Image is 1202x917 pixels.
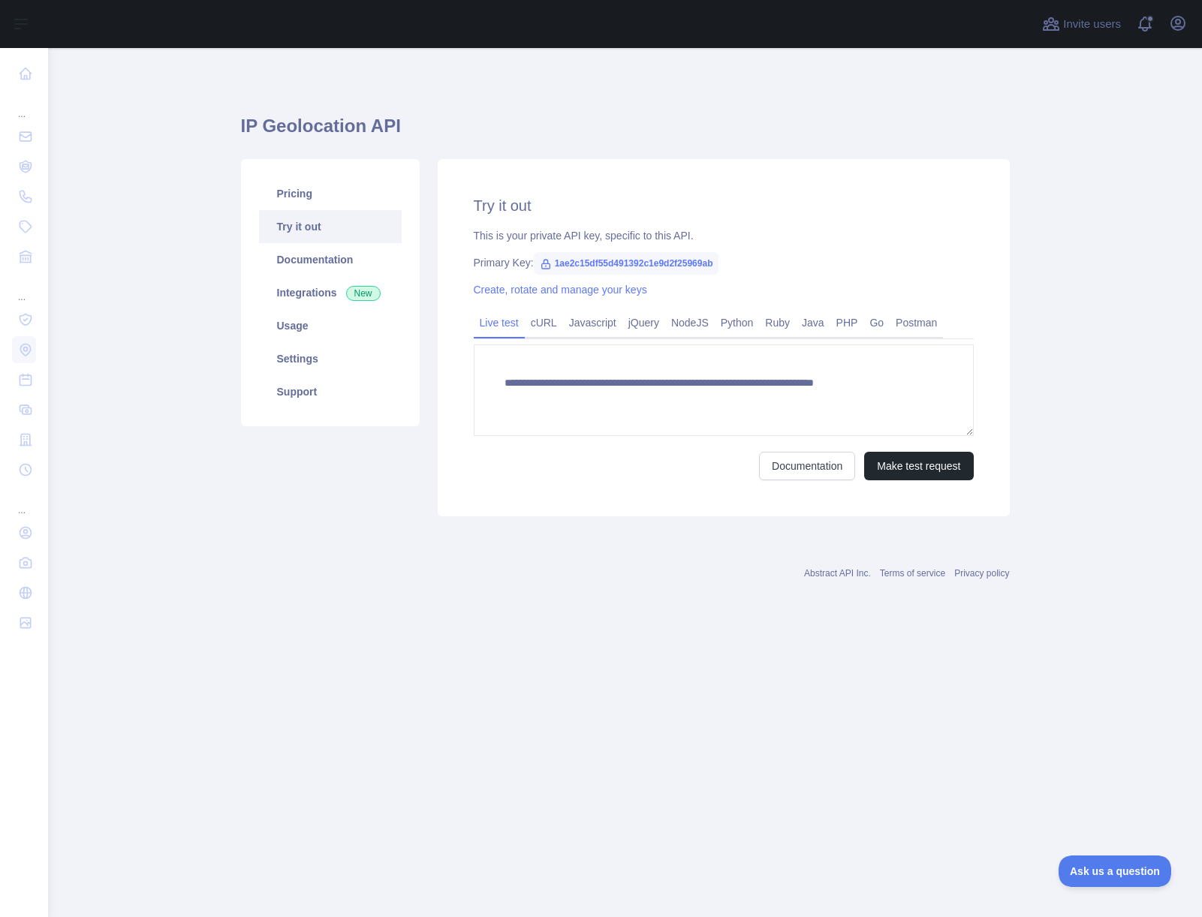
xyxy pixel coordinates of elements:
a: Usage [259,309,402,342]
div: ... [12,90,36,120]
a: jQuery [622,311,665,335]
a: Terms of service [880,568,945,579]
a: Go [863,311,890,335]
div: This is your private API key, specific to this API. [474,228,974,243]
a: Live test [474,311,525,335]
a: Try it out [259,210,402,243]
a: Support [259,375,402,408]
a: Postman [890,311,943,335]
button: Make test request [864,452,973,480]
a: PHP [830,311,864,335]
span: 1ae2c15df55d491392c1e9d2f25969ab [534,252,719,275]
h2: Try it out [474,195,974,216]
a: Integrations New [259,276,402,309]
a: Documentation [759,452,855,480]
a: cURL [525,311,563,335]
a: Ruby [759,311,796,335]
div: Primary Key: [474,255,974,270]
span: Invite users [1063,16,1121,33]
a: Create, rotate and manage your keys [474,284,647,296]
a: Settings [259,342,402,375]
a: Documentation [259,243,402,276]
div: ... [12,486,36,516]
a: Java [796,311,830,335]
h1: IP Geolocation API [241,114,1010,150]
a: NodeJS [665,311,715,335]
a: Javascript [563,311,622,335]
a: Pricing [259,177,402,210]
div: ... [12,273,36,303]
span: New [346,286,381,301]
button: Invite users [1039,12,1124,36]
iframe: Toggle Customer Support [1059,855,1172,887]
a: Privacy policy [954,568,1009,579]
a: Abstract API Inc. [804,568,871,579]
a: Python [715,311,760,335]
